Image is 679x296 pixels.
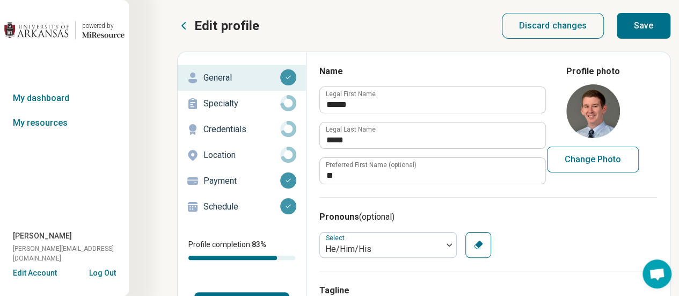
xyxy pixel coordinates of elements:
a: Location [178,142,306,168]
span: (optional) [359,212,395,222]
button: Edit Account [13,268,57,279]
button: Log Out [89,268,116,276]
label: Preferred First Name (optional) [326,162,417,168]
a: General [178,65,306,91]
img: University of Arkansas [4,17,69,43]
label: Legal First Name [326,91,376,97]
label: Legal Last Name [326,126,376,133]
span: [PERSON_NAME][EMAIL_ADDRESS][DOMAIN_NAME] [13,244,129,263]
h3: Name [319,65,545,78]
span: [PERSON_NAME] [13,230,72,242]
div: Open chat [643,259,671,288]
div: He/Him/His [325,243,437,256]
button: Discard changes [502,13,604,39]
button: Edit profile [177,17,259,34]
p: Specialty [203,97,280,110]
p: General [203,71,280,84]
legend: Profile photo [566,65,620,78]
button: Change Photo [547,147,639,172]
a: Schedule [178,194,306,220]
a: Payment [178,168,306,194]
div: Profile completion: [178,233,306,266]
a: Credentials [178,117,306,142]
p: Schedule [203,200,280,213]
div: Profile completion [188,256,295,260]
h3: Pronouns [319,211,657,223]
a: Specialty [178,91,306,117]
a: University of Arkansaspowered by [4,17,125,43]
p: Payment [203,175,280,187]
span: 83 % [252,240,266,249]
div: powered by [82,21,125,31]
img: avatar image [566,84,620,138]
label: Select [326,234,347,241]
p: Credentials [203,123,280,136]
p: Edit profile [194,17,259,34]
p: Location [203,149,280,162]
button: Save [617,13,670,39]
